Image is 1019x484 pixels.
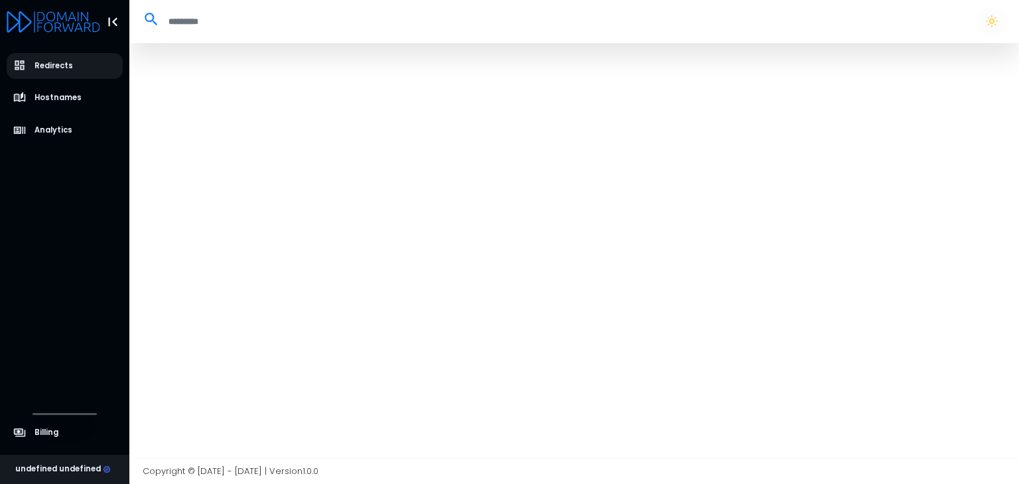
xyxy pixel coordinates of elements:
[34,92,82,103] span: Hostnames
[34,60,73,72] span: Redirects
[34,125,72,136] span: Analytics
[15,463,111,475] div: undefined undefined
[34,427,58,438] span: Billing
[7,53,123,79] a: Redirects
[100,9,125,34] button: Toggle Aside
[7,117,123,143] a: Analytics
[7,12,100,30] a: Logo
[7,420,123,446] a: Billing
[7,85,123,111] a: Hostnames
[143,465,318,477] span: Copyright © [DATE] - [DATE] | Version 1.0.0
